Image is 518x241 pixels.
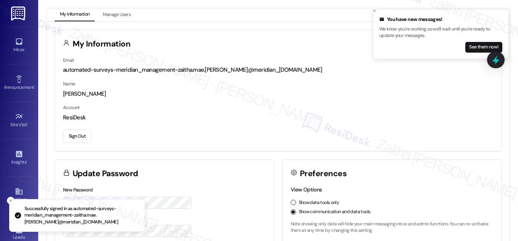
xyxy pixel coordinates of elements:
a: Inbox [4,35,34,56]
h3: My Information [73,40,131,48]
a: Insights • [4,148,34,168]
button: See them now! [465,42,502,53]
label: View Options [291,186,322,193]
p: Note: showing only data will hide your main messaging inbox and admin functions. You can re-activ... [291,221,494,234]
a: Site Visit • [4,110,34,131]
button: My Information [55,8,95,21]
a: Buildings [4,185,34,206]
label: Name [63,81,75,87]
button: Sign Out [63,130,91,143]
div: [PERSON_NAME] [63,90,493,98]
label: Email [63,57,74,63]
span: • [28,121,29,126]
label: Show data tools only [299,199,339,206]
button: Close toast [371,7,378,14]
h3: Preferences [300,170,346,178]
label: Show communication and data tools [299,209,371,215]
div: ResiDesk [63,114,493,122]
img: ResiDesk Logo [11,6,27,21]
label: Account [63,104,80,111]
div: automated-surveys-meridian_management-zaitha.mae.[PERSON_NAME]@meridian_[DOMAIN_NAME] [63,66,493,74]
button: Close toast [7,197,15,204]
p: Successfully signed in as automated-surveys-meridian_management-zaitha.mae.[PERSON_NAME]@meridian... [24,206,139,226]
label: New Password [63,187,93,193]
span: • [34,84,35,89]
span: • [26,158,28,164]
div: You have new messages! [379,16,502,23]
p: We know you're working, so we'll wait until you're ready to update your messages. [379,26,502,39]
button: Manage Users [97,8,136,21]
h3: Update Password [73,170,138,178]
